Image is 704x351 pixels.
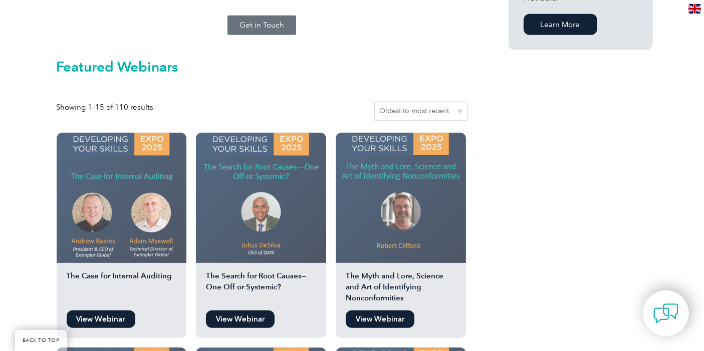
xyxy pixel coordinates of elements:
a: The Myth and Lore, Science and Art of Identifying Nonconformities [336,133,466,305]
h2: Featured Webinars [57,59,467,75]
a: The Case for Internal Auditing [57,133,187,305]
img: The Case for Internal Auditing [57,133,187,263]
h2: The Case for Internal Auditing [57,270,187,305]
a: Get in Touch [227,16,296,35]
a: View Webinar [67,310,135,328]
a: View Webinar [346,310,414,328]
a: BACK TO TOP [15,330,67,351]
img: en [688,4,701,14]
img: contact-chat.png [653,301,678,326]
h2: The Search for Root Causes—One Off or Systemic? [196,270,326,305]
p: Showing 1–15 of 110 results [57,102,154,113]
a: View Webinar [206,310,275,328]
img: Julius DeSilva [196,133,326,263]
a: Learn More [524,14,597,35]
span: Get in Touch [240,22,284,29]
select: Shop order [374,102,467,121]
h2: The Myth and Lore, Science and Art of Identifying Nonconformities [336,270,466,305]
img: The Myth and Lore, Science and Art of Identifying Nonconformities [336,133,466,263]
a: The Search for Root Causes—One Off or Systemic? [196,133,326,305]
